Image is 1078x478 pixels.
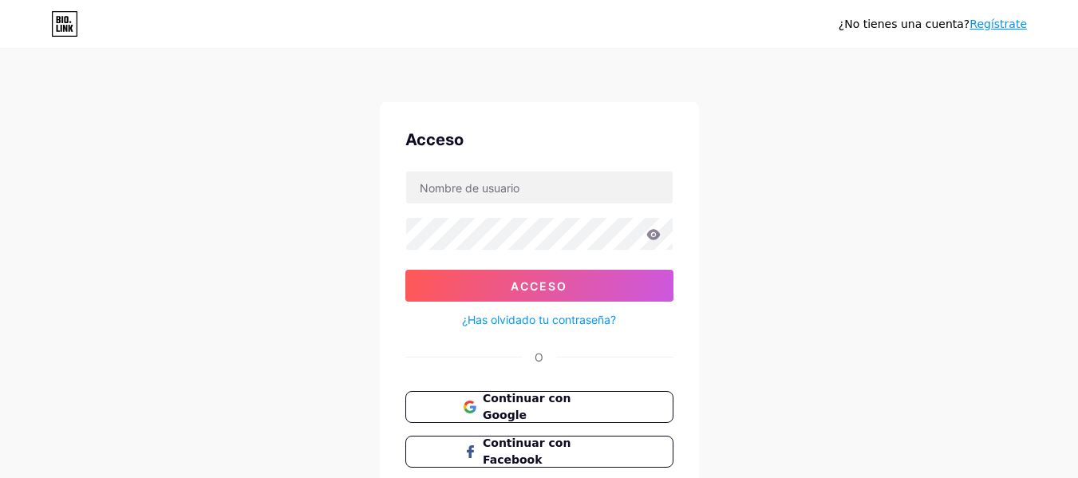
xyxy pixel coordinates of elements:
font: Continuar con Google [483,392,571,421]
button: Continuar con Facebook [405,436,673,468]
input: Nombre de usuario [406,172,673,203]
button: Continuar con Google [405,391,673,423]
a: ¿Has olvidado tu contraseña? [462,311,616,328]
a: Regístrate [969,18,1027,30]
button: Acceso [405,270,673,302]
font: Acceso [511,279,567,293]
font: ¿No tienes una cuenta? [839,18,969,30]
font: Acceso [405,130,464,149]
font: O [535,350,543,364]
font: Continuar con Facebook [483,437,571,466]
font: ¿Has olvidado tu contraseña? [462,313,616,326]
